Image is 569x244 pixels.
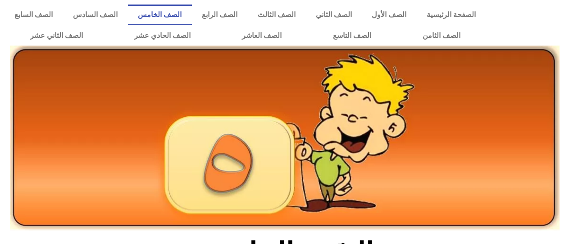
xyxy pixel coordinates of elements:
[362,5,417,25] a: الصف الأول
[128,5,192,25] a: الصف الخامس
[307,25,397,46] a: الصف التاسع
[216,25,307,46] a: الصف العاشر
[5,5,63,25] a: الصف السابع
[305,5,362,25] a: الصف الثاني
[417,5,486,25] a: الصفحة الرئيسية
[192,5,248,25] a: الصف الرابع
[5,25,109,46] a: الصف الثاني عشر
[109,25,216,46] a: الصف الحادي عشر
[247,5,305,25] a: الصف الثالث
[63,5,128,25] a: الصف السادس
[397,25,486,46] a: الصف الثامن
